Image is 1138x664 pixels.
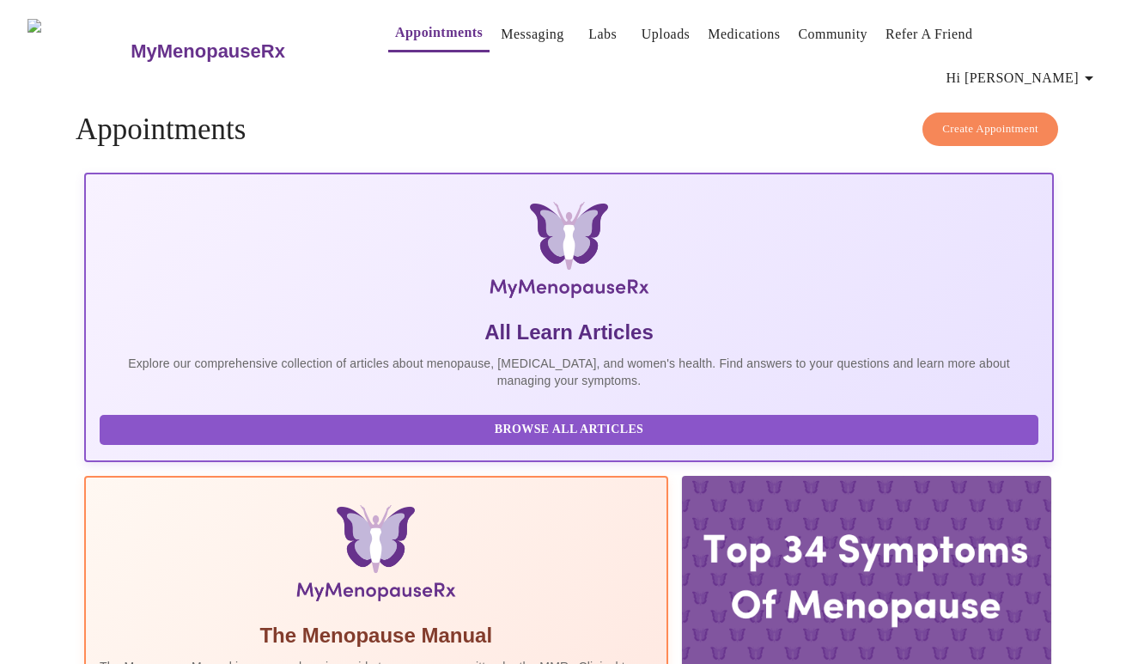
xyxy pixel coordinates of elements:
[635,17,697,52] button: Uploads
[395,21,483,45] a: Appointments
[885,22,973,46] a: Refer a Friend
[708,22,780,46] a: Medications
[494,17,570,52] button: Messaging
[100,355,1038,389] p: Explore our comprehensive collection of articles about menopause, [MEDICAL_DATA], and women's hea...
[946,66,1099,90] span: Hi [PERSON_NAME]
[942,119,1038,139] span: Create Appointment
[129,21,354,82] a: MyMenopauseRx
[100,319,1038,346] h5: All Learn Articles
[701,17,787,52] button: Medications
[575,17,630,52] button: Labs
[100,622,653,649] h5: The Menopause Manual
[76,113,1062,147] h4: Appointments
[246,202,893,305] img: MyMenopauseRx Logo
[588,22,617,46] a: Labs
[922,113,1058,146] button: Create Appointment
[187,505,564,608] img: Menopause Manual
[27,19,129,83] img: MyMenopauseRx Logo
[940,61,1106,95] button: Hi [PERSON_NAME]
[798,22,867,46] a: Community
[388,15,490,52] button: Appointments
[131,40,285,63] h3: MyMenopauseRx
[791,17,874,52] button: Community
[100,421,1043,436] a: Browse All Articles
[117,419,1021,441] span: Browse All Articles
[501,22,563,46] a: Messaging
[100,415,1038,445] button: Browse All Articles
[642,22,691,46] a: Uploads
[879,17,980,52] button: Refer a Friend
